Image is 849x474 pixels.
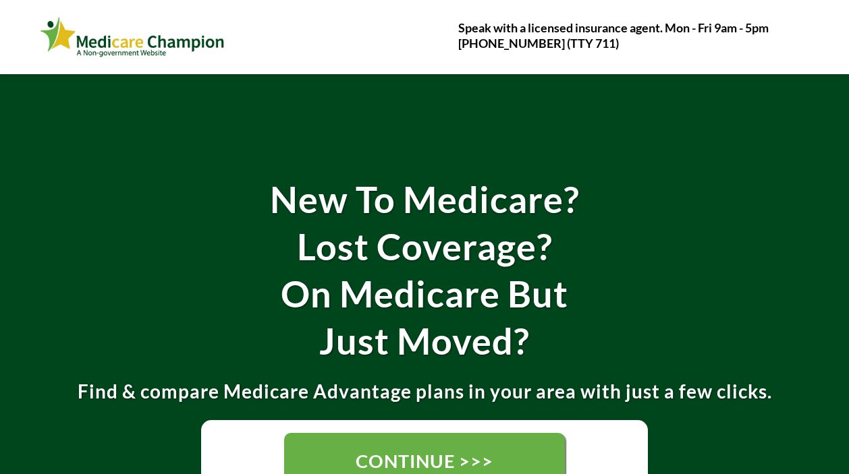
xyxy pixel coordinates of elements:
strong: Lost Coverage? [297,225,553,268]
img: Webinar [40,14,225,60]
strong: [PHONE_NUMBER] (TTY 711) [458,36,619,51]
strong: On Medicare But [281,272,568,316]
strong: Speak with a licensed insurance agent. Mon - Fri 9am - 5pm [458,20,769,35]
strong: Just Moved? [319,319,530,363]
strong: New To Medicare? [270,177,580,221]
span: CONTINUE >>> [356,450,493,472]
strong: Find & compare Medicare Advantage plans in your area with just a few clicks. [78,380,772,403]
